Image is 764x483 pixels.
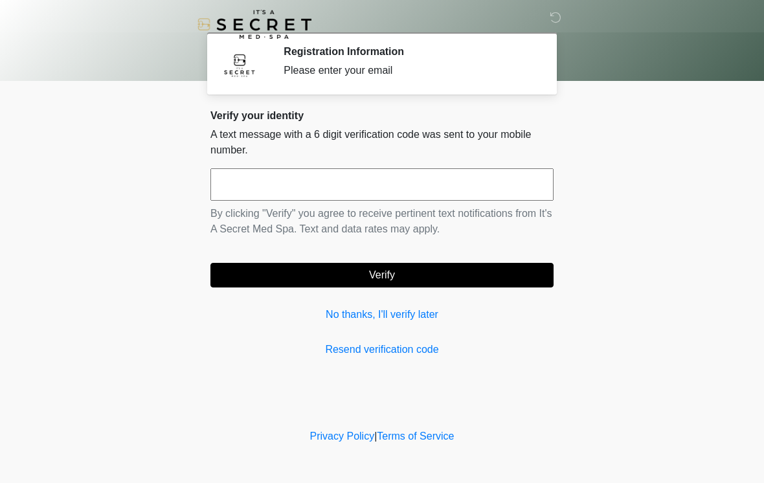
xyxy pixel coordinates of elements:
button: Verify [210,263,554,287]
a: Terms of Service [377,431,454,442]
p: A text message with a 6 digit verification code was sent to your mobile number. [210,127,554,158]
img: Agent Avatar [220,45,259,84]
p: By clicking "Verify" you agree to receive pertinent text notifications from It's A Secret Med Spa... [210,206,554,237]
div: Please enter your email [284,63,534,78]
a: Privacy Policy [310,431,375,442]
a: Resend verification code [210,342,554,357]
h2: Verify your identity [210,109,554,122]
h2: Registration Information [284,45,534,58]
a: No thanks, I'll verify later [210,307,554,322]
a: | [374,431,377,442]
img: It's A Secret Med Spa Logo [197,10,311,39]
